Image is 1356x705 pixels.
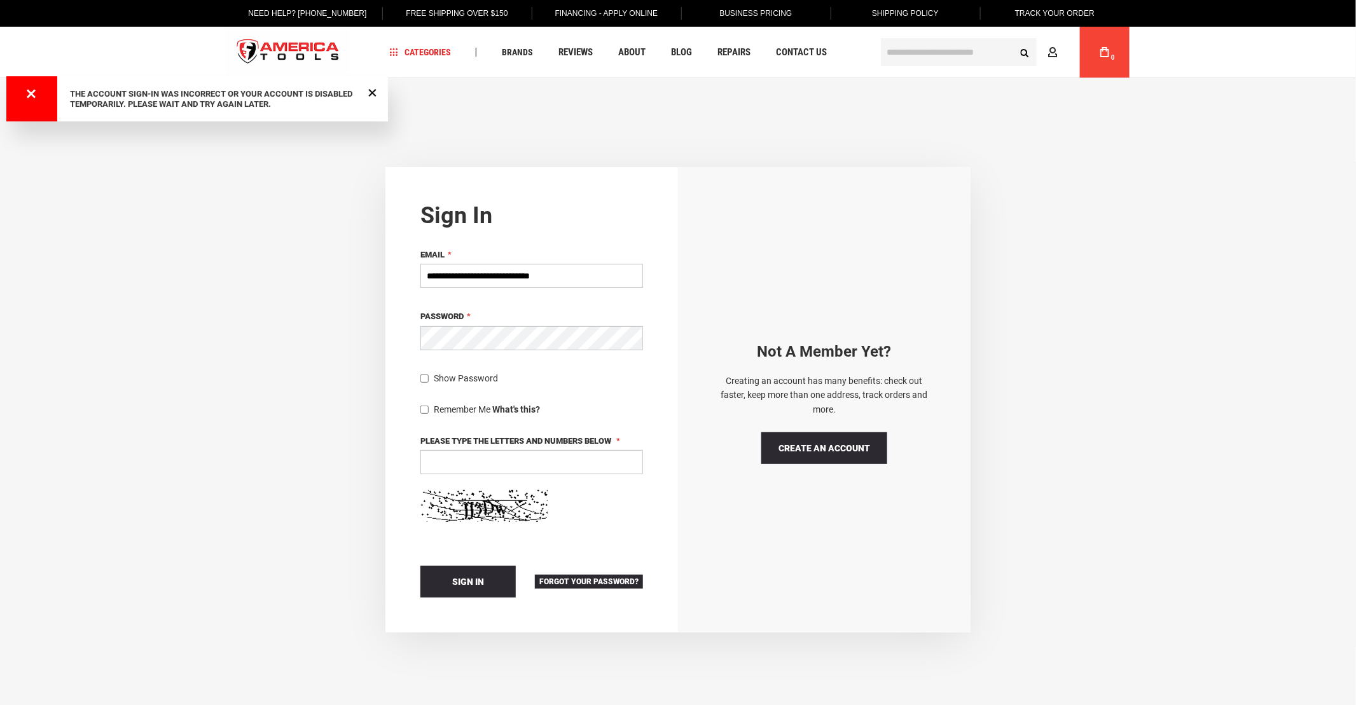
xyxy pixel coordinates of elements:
[226,29,350,76] img: America Tools
[671,48,692,57] span: Blog
[420,250,445,259] span: Email
[1093,27,1117,78] a: 0
[712,44,756,61] a: Repairs
[420,202,492,229] strong: Sign in
[390,48,451,57] span: Categories
[758,343,892,360] strong: Not a Member yet?
[452,577,484,587] span: Sign In
[535,575,643,589] a: Forgot Your Password?
[420,490,548,522] img: Please type the letters and numbers below
[434,373,498,383] span: Show Password
[420,566,516,598] button: Sign In
[776,48,827,57] span: Contact Us
[384,44,457,61] a: Categories
[713,374,936,416] p: Creating an account has many benefits: check out faster, keep more than one address, track orders...
[496,44,539,61] a: Brands
[226,29,350,76] a: store logo
[558,48,593,57] span: Reviews
[1111,54,1115,61] span: 0
[717,48,751,57] span: Repairs
[872,9,939,18] span: Shipping Policy
[420,436,611,446] span: Please type the letters and numbers below
[364,84,380,100] div: Close Message
[612,44,651,61] a: About
[70,89,363,109] div: The account sign-in was incorrect or your account is disabled temporarily. Please wait and try ag...
[492,404,540,414] strong: What's this?
[618,48,646,57] span: About
[420,528,511,547] button: Reload captcha
[770,44,833,61] a: Contact Us
[420,311,464,321] span: Password
[539,577,639,586] span: Forgot Your Password?
[665,44,698,61] a: Blog
[553,44,598,61] a: Reviews
[427,533,505,543] span: Reload captcha
[434,404,490,414] span: Remember Me
[761,432,887,464] a: Create an Account
[778,443,870,453] span: Create an Account
[1013,40,1037,64] button: Search
[502,48,533,57] span: Brands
